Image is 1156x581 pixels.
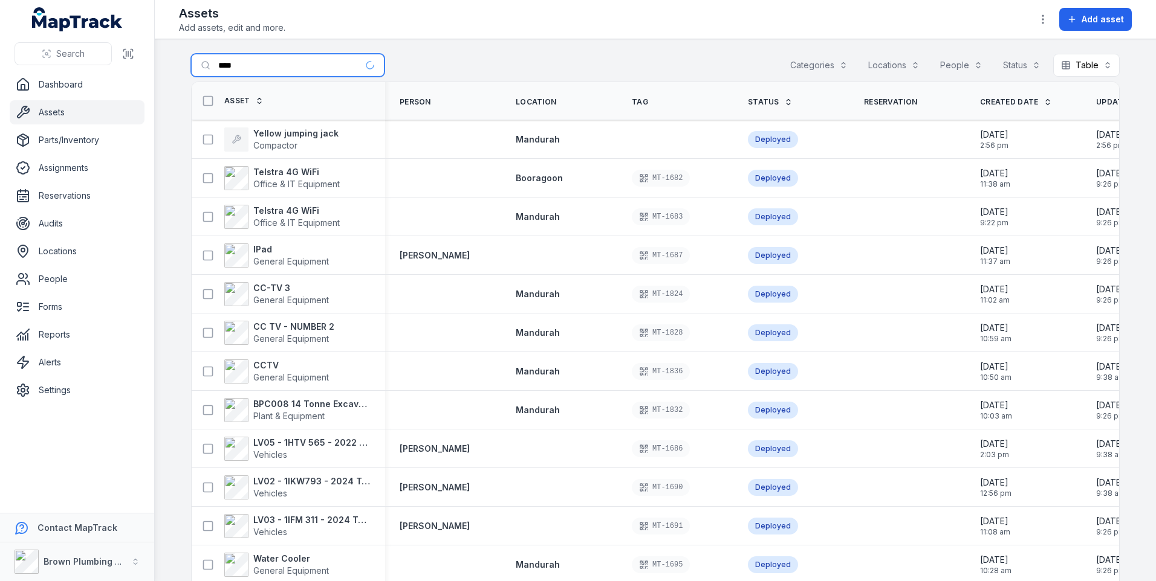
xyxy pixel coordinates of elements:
[1096,167,1125,179] span: [DATE]
[224,166,340,190] a: Telstra 4G WiFiOffice & IT Equipment
[980,438,1009,450] span: [DATE]
[1096,257,1125,266] span: 9:26 pm
[980,167,1010,179] span: [DATE]
[253,127,339,140] strong: Yellow jumping jack
[1096,218,1125,228] span: 9:26 pm
[1096,167,1125,189] time: 21/07/2025, 9:26:02 pm
[1096,129,1125,150] time: 01/09/2025, 2:56:31 pm
[980,129,1008,150] time: 01/09/2025, 2:56:09 pm
[1059,8,1132,31] button: Add asset
[782,54,856,77] button: Categories
[224,514,371,538] a: LV03 - 1IFM 311 - 2024 Toyota Hilux RogueVehicles
[400,249,470,262] strong: [PERSON_NAME]
[980,322,1011,344] time: 08/05/2025, 10:59:51 am
[516,405,560,415] span: Mandurah
[253,295,329,305] span: General Equipment
[224,475,371,499] a: LV02 - 1IKW793 - 2024 Toyota [PERSON_NAME] KakaduVehicles
[980,167,1010,189] time: 05/06/2025, 11:38:08 am
[632,324,690,341] div: MT-1828
[253,140,297,150] span: Compactor
[253,565,329,576] span: General Equipment
[1096,129,1125,141] span: [DATE]
[516,365,560,377] a: Mandurah
[980,450,1009,460] span: 2:03 pm
[224,282,329,306] a: CC-TV 3General Equipment
[748,324,798,341] div: Deployed
[253,411,325,421] span: Plant & Equipment
[400,443,470,455] a: [PERSON_NAME]
[10,156,144,180] a: Assignments
[1096,295,1125,305] span: 9:26 pm
[1096,438,1125,450] span: [DATE]
[748,518,798,534] div: Deployed
[253,333,329,344] span: General Equipment
[1096,361,1125,382] time: 22/07/2025, 9:38:59 am
[632,97,648,107] span: Tag
[224,398,371,422] a: BPC008 14 Tonne ExcavatorPlant & Equipment
[980,477,1011,489] span: [DATE]
[516,559,560,570] span: Mandurah
[1082,13,1124,25] span: Add asset
[748,208,798,225] div: Deployed
[980,489,1011,498] span: 12:56 pm
[10,239,144,263] a: Locations
[980,295,1010,305] span: 11:02 am
[1096,322,1125,344] time: 21/07/2025, 9:26:02 pm
[1096,477,1125,489] span: [DATE]
[632,556,690,573] div: MT-1695
[980,554,1011,566] span: [DATE]
[224,96,250,106] span: Asset
[516,133,560,146] a: Mandurah
[224,359,329,384] a: CCTVGeneral Equipment
[1096,515,1125,537] time: 21/07/2025, 9:26:02 pm
[1096,527,1125,537] span: 9:26 pm
[253,179,340,189] span: Office & IT Equipment
[1096,245,1125,266] time: 21/07/2025, 9:26:02 pm
[253,527,287,537] span: Vehicles
[1096,334,1125,344] span: 9:26 pm
[980,527,1010,537] span: 11:08 am
[253,398,371,410] strong: BPC008 14 Tonne Excavator
[980,218,1008,228] span: 9:22 pm
[32,7,123,31] a: MapTrack
[748,363,798,380] div: Deployed
[1096,477,1125,498] time: 22/07/2025, 9:38:59 am
[980,97,1052,107] a: Created Date
[632,208,690,225] div: MT-1683
[632,440,690,457] div: MT-1686
[10,378,144,402] a: Settings
[632,402,690,419] div: MT-1832
[10,295,144,319] a: Forms
[1096,554,1125,576] time: 21/07/2025, 9:26:02 pm
[980,283,1010,305] time: 08/05/2025, 11:02:37 am
[516,288,560,300] a: Mandurah
[980,477,1011,498] time: 17/04/2025, 12:56:01 pm
[632,363,690,380] div: MT-1836
[179,22,285,34] span: Add assets, edit and more.
[224,437,371,461] a: LV05 - 1HTV 565 - 2022 Mitsubishi TritonVehicles
[15,42,112,65] button: Search
[864,97,917,107] span: Reservation
[224,96,264,106] a: Asset
[980,411,1012,421] span: 10:03 am
[748,286,798,303] div: Deployed
[400,520,470,532] a: [PERSON_NAME]
[980,361,1011,373] span: [DATE]
[10,184,144,208] a: Reservations
[1096,179,1125,189] span: 9:26 pm
[1096,206,1125,218] span: [DATE]
[224,127,339,152] a: Yellow jumping jackCompactor
[516,366,560,376] span: Mandurah
[632,479,690,496] div: MT-1690
[748,170,798,187] div: Deployed
[516,559,560,571] a: Mandurah
[980,245,1010,257] span: [DATE]
[224,205,340,229] a: Telstra 4G WiFiOffice & IT Equipment
[253,243,329,255] strong: IPad
[516,327,560,339] a: Mandurah
[1096,450,1125,460] span: 9:38 am
[253,321,334,333] strong: CC TV - NUMBER 2
[253,437,371,449] strong: LV05 - 1HTV 565 - 2022 Mitsubishi Triton
[516,97,556,107] span: Location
